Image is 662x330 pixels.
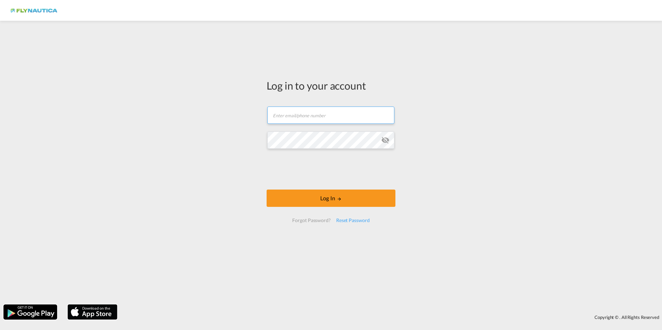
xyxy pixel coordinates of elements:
[267,78,395,93] div: Log in to your account
[267,107,394,124] input: Enter email/phone number
[333,214,373,227] div: Reset Password
[381,136,390,144] md-icon: icon-eye-off
[10,3,57,18] img: dbeec6a0202a11f0ab01a7e422f9ff92.png
[289,214,333,227] div: Forgot Password?
[278,156,384,183] iframe: reCAPTCHA
[67,304,118,320] img: apple.png
[3,304,58,320] img: google.png
[267,190,395,207] button: LOGIN
[121,311,662,323] div: Copyright © . All Rights Reserved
